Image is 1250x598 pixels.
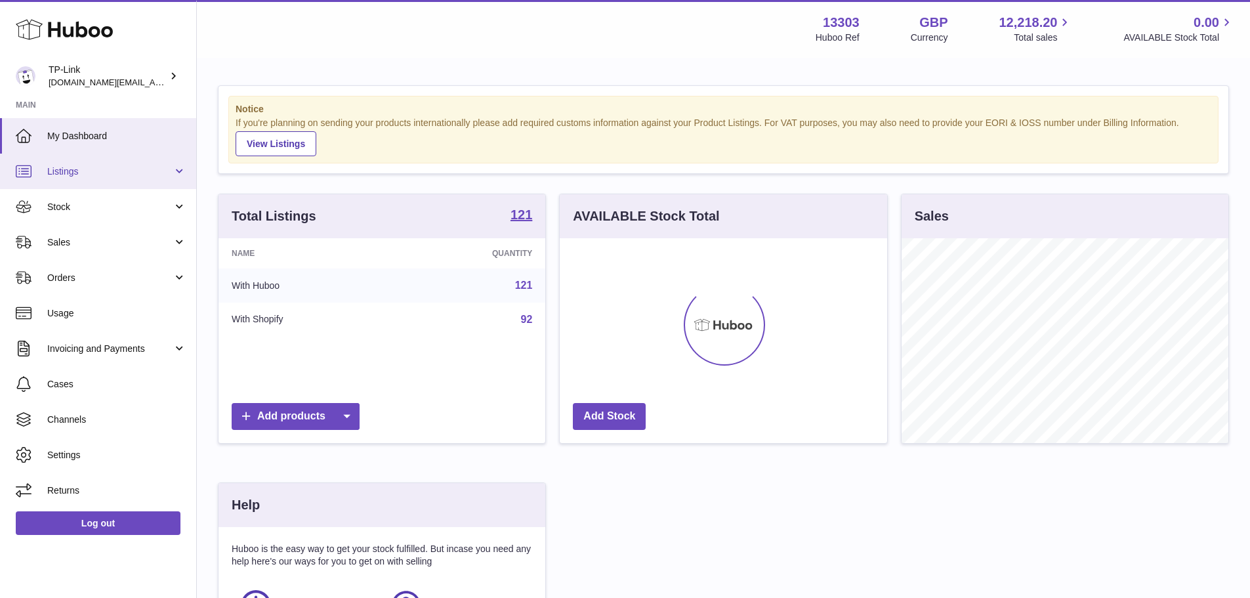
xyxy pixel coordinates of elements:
a: Add products [232,403,360,430]
span: [DOMAIN_NAME][EMAIL_ADDRESS][DOMAIN_NAME] [49,77,261,87]
td: With Shopify [219,303,395,337]
strong: Notice [236,103,1211,116]
p: Huboo is the easy way to get your stock fulfilled. But incase you need any help here's our ways f... [232,543,532,568]
span: Sales [47,236,173,249]
a: 121 [510,208,532,224]
span: 12,218.20 [999,14,1057,32]
span: Usage [47,307,186,320]
strong: 13303 [823,14,860,32]
span: AVAILABLE Stock Total [1123,32,1234,44]
span: 0.00 [1194,14,1219,32]
img: purchase.uk@tp-link.com [16,66,35,86]
th: Quantity [395,238,546,268]
span: Total sales [1014,32,1072,44]
a: 12,218.20 Total sales [999,14,1072,44]
a: 92 [521,314,533,325]
span: Settings [47,449,186,461]
a: View Listings [236,131,316,156]
span: Invoicing and Payments [47,343,173,355]
h3: Total Listings [232,207,316,225]
td: With Huboo [219,268,395,303]
h3: Sales [915,207,949,225]
h3: Help [232,496,260,514]
span: Stock [47,201,173,213]
div: Currency [911,32,948,44]
span: Returns [47,484,186,497]
a: 0.00 AVAILABLE Stock Total [1123,14,1234,44]
span: Cases [47,378,186,391]
span: My Dashboard [47,130,186,142]
span: Listings [47,165,173,178]
div: Huboo Ref [816,32,860,44]
a: 121 [515,280,533,291]
div: TP-Link [49,64,167,89]
strong: 121 [510,208,532,221]
span: Orders [47,272,173,284]
div: If you're planning on sending your products internationally please add required customs informati... [236,117,1211,156]
strong: GBP [919,14,948,32]
th: Name [219,238,395,268]
span: Channels [47,414,186,426]
a: Add Stock [573,403,646,430]
h3: AVAILABLE Stock Total [573,207,719,225]
a: Log out [16,511,180,535]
